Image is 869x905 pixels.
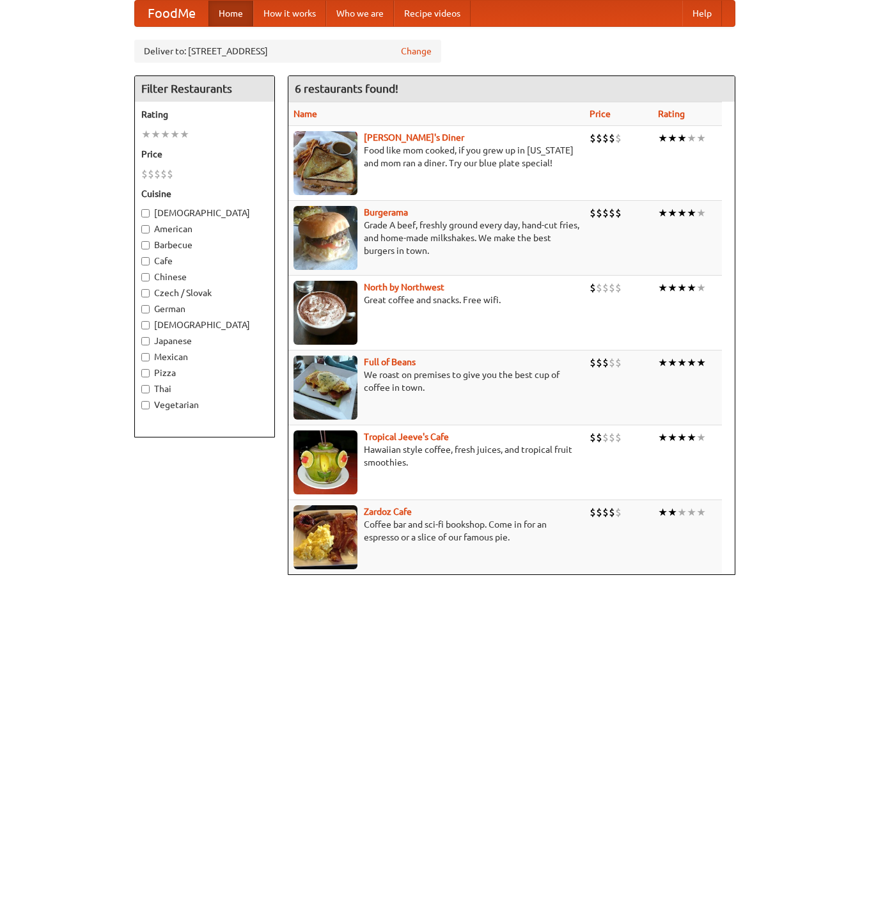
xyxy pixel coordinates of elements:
[141,108,268,121] h5: Rating
[602,430,609,445] li: $
[590,109,611,119] a: Price
[141,353,150,361] input: Mexican
[364,132,464,143] a: [PERSON_NAME]'s Diner
[141,287,268,299] label: Czech / Slovak
[180,127,189,141] li: ★
[141,401,150,409] input: Vegetarian
[141,382,268,395] label: Thai
[151,127,160,141] li: ★
[596,505,602,519] li: $
[294,206,357,270] img: burgerama.jpg
[294,294,579,306] p: Great coffee and snacks. Free wifi.
[294,281,357,345] img: north.jpg
[134,40,441,63] div: Deliver to: [STREET_ADDRESS]
[696,206,706,220] li: ★
[677,505,687,519] li: ★
[696,356,706,370] li: ★
[590,356,596,370] li: $
[687,430,696,445] li: ★
[687,281,696,295] li: ★
[364,507,412,517] b: Zardoz Cafe
[294,505,357,569] img: zardoz.jpg
[687,206,696,220] li: ★
[135,1,208,26] a: FoodMe
[294,368,579,394] p: We roast on premises to give you the best cup of coffee in town.
[294,131,357,195] img: sallys.jpg
[668,356,677,370] li: ★
[668,281,677,295] li: ★
[141,334,268,347] label: Japanese
[364,357,416,367] a: Full of Beans
[609,430,615,445] li: $
[141,321,150,329] input: [DEMOGRAPHIC_DATA]
[687,505,696,519] li: ★
[615,356,622,370] li: $
[294,219,579,257] p: Grade A beef, freshly ground every day, hand-cut fries, and home-made milkshakes. We make the bes...
[609,281,615,295] li: $
[141,167,148,181] li: $
[668,430,677,445] li: ★
[141,255,268,267] label: Cafe
[609,505,615,519] li: $
[364,282,444,292] a: North by Northwest
[668,206,677,220] li: ★
[687,356,696,370] li: ★
[170,127,180,141] li: ★
[677,131,687,145] li: ★
[141,385,150,393] input: Thai
[590,206,596,220] li: $
[596,206,602,220] li: $
[141,239,268,251] label: Barbecue
[682,1,722,26] a: Help
[295,83,398,95] ng-pluralize: 6 restaurants found!
[596,281,602,295] li: $
[141,273,150,281] input: Chinese
[609,356,615,370] li: $
[615,505,622,519] li: $
[677,281,687,295] li: ★
[590,505,596,519] li: $
[364,432,449,442] a: Tropical Jeeve's Cafe
[609,131,615,145] li: $
[294,443,579,469] p: Hawaiian style coffee, fresh juices, and tropical fruit smoothies.
[696,505,706,519] li: ★
[677,356,687,370] li: ★
[609,206,615,220] li: $
[141,305,150,313] input: German
[677,206,687,220] li: ★
[596,430,602,445] li: $
[668,505,677,519] li: ★
[590,281,596,295] li: $
[294,356,357,420] img: beans.jpg
[602,131,609,145] li: $
[167,167,173,181] li: $
[615,206,622,220] li: $
[141,369,150,377] input: Pizza
[141,303,268,315] label: German
[658,206,668,220] li: ★
[602,281,609,295] li: $
[294,144,579,169] p: Food like mom cooked, if you grew up in [US_STATE] and mom ran a diner. Try our blue plate special!
[141,319,268,331] label: [DEMOGRAPHIC_DATA]
[141,366,268,379] label: Pizza
[696,430,706,445] li: ★
[615,131,622,145] li: $
[135,76,274,102] h4: Filter Restaurants
[141,241,150,249] input: Barbecue
[141,225,150,233] input: American
[364,207,408,217] a: Burgerama
[141,350,268,363] label: Mexican
[602,356,609,370] li: $
[141,209,150,217] input: [DEMOGRAPHIC_DATA]
[294,430,357,494] img: jeeves.jpg
[658,109,685,119] a: Rating
[668,131,677,145] li: ★
[141,271,268,283] label: Chinese
[154,167,160,181] li: $
[148,167,154,181] li: $
[141,257,150,265] input: Cafe
[596,131,602,145] li: $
